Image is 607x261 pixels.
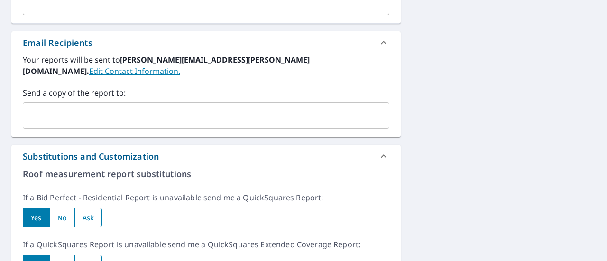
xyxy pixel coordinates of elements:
[23,87,389,99] label: Send a copy of the report to:
[23,54,389,77] label: Your reports will be sent to
[23,192,389,203] p: If a Bid Perfect - Residential Report is unavailable send me a QuickSquares Report:
[23,239,389,250] p: If a QuickSquares Report is unavailable send me a QuickSquares Extended Coverage Report:
[23,54,310,76] b: [PERSON_NAME][EMAIL_ADDRESS][PERSON_NAME][DOMAIN_NAME].
[11,31,401,54] div: Email Recipients
[23,150,159,163] div: Substitutions and Customization
[23,168,389,180] p: Roof measurement report substitutions
[11,145,401,168] div: Substitutions and Customization
[89,66,180,76] a: EditContactInfo
[23,36,92,49] div: Email Recipients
